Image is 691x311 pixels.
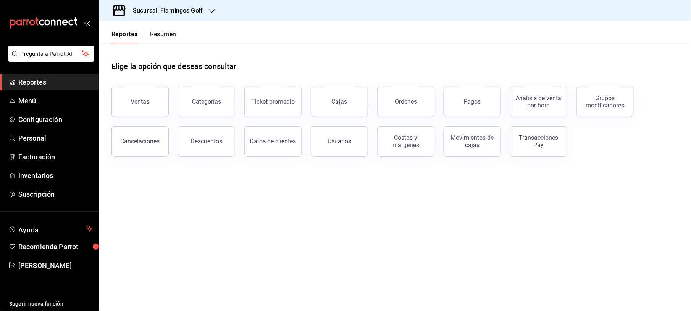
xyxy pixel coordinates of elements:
a: Pregunta a Parrot AI [5,55,94,63]
span: Menú [18,96,93,106]
div: Transacciones Pay [515,134,562,149]
span: [PERSON_NAME] [18,260,93,271]
div: Cajas [332,97,347,106]
div: Descuentos [191,138,223,145]
a: Cajas [311,87,368,117]
h1: Elige la opción que deseas consultar [111,61,237,72]
button: Cancelaciones [111,126,169,157]
span: Recomienda Parrot [18,242,93,252]
div: Usuarios [328,138,351,145]
button: Pregunta a Parrot AI [8,46,94,62]
div: Datos de clientes [250,138,296,145]
div: navigation tabs [111,30,176,43]
span: Reportes [18,77,93,87]
button: Usuarios [311,126,368,157]
div: Pagos [464,98,481,105]
div: Análisis de venta por hora [515,95,562,109]
span: Facturación [18,152,93,162]
button: Ventas [111,87,169,117]
button: Análisis de venta por hora [510,87,567,117]
h3: Sucursal: Flamingos Golf [127,6,203,15]
div: Cancelaciones [121,138,160,145]
button: Reportes [111,30,138,43]
div: Grupos modificadores [581,95,629,109]
span: Personal [18,133,93,143]
button: Pagos [444,87,501,117]
div: Órdenes [395,98,417,105]
button: Resumen [150,30,176,43]
div: Ventas [131,98,150,105]
button: Movimientos de cajas [444,126,501,157]
span: Sugerir nueva función [9,300,93,308]
span: Suscripción [18,189,93,199]
button: Descuentos [178,126,235,157]
button: Transacciones Pay [510,126,567,157]
div: Movimientos de cajas [449,134,496,149]
button: Categorías [178,87,235,117]
div: Categorías [192,98,221,105]
div: Ticket promedio [251,98,295,105]
button: Costos y márgenes [377,126,434,157]
button: Datos de clientes [244,126,302,157]
span: Configuración [18,114,93,125]
span: Pregunta a Parrot AI [21,50,82,58]
button: Órdenes [377,87,434,117]
button: Ticket promedio [244,87,302,117]
span: Inventarios [18,170,93,181]
button: open_drawer_menu [84,20,90,26]
span: Ayuda [18,224,83,233]
div: Costos y márgenes [382,134,429,149]
button: Grupos modificadores [576,87,634,117]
